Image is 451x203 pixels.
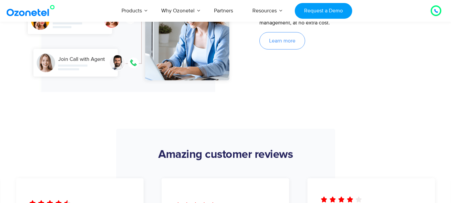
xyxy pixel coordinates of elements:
span: Learn more [269,38,295,43]
a: Request a Demo [295,3,352,19]
a: Learn more [259,32,305,49]
h2: Amazing customer reviews [5,148,446,162]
